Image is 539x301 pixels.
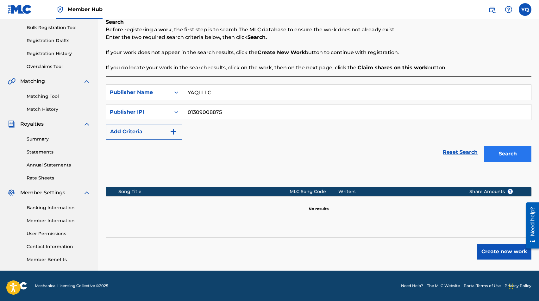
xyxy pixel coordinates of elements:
[83,78,91,85] img: expand
[27,37,91,44] a: Registration Drafts
[20,78,45,85] span: Matching
[20,120,44,128] span: Royalties
[477,244,531,260] button: Create new work
[464,283,501,289] a: Portal Terms of Use
[469,188,513,195] span: Share Amounts
[27,149,91,155] a: Statements
[68,6,103,13] span: Member Hub
[519,3,531,16] div: User Menu
[20,189,65,197] span: Member Settings
[118,188,290,195] div: Song Title
[106,19,124,25] b: Search
[508,189,513,194] span: ?
[427,283,460,289] a: The MLC Website
[106,26,531,34] p: Before registering a work, the first step is to search The MLC database to ensure the work does n...
[8,120,15,128] img: Royalties
[486,3,498,16] a: Public Search
[8,189,15,197] img: Member Settings
[110,89,167,96] div: Publisher Name
[106,85,531,165] form: Search Form
[488,6,496,13] img: search
[27,217,91,224] a: Member Information
[509,277,513,296] div: Drag
[440,145,481,159] a: Reset Search
[27,50,91,57] a: Registration History
[8,282,27,290] img: logo
[27,24,91,31] a: Bulk Registration Tool
[27,136,91,142] a: Summary
[83,120,91,128] img: expand
[83,189,91,197] img: expand
[521,200,539,251] iframe: Resource Center
[27,204,91,211] a: Banking Information
[27,243,91,250] a: Contact Information
[106,64,531,72] p: If you do locate your work in the search results, click on the work, then on the next page, click...
[505,283,531,289] a: Privacy Policy
[27,106,91,113] a: Match History
[106,34,531,41] p: Enter the two required search criteria below, then click
[27,63,91,70] a: Overclaims Tool
[8,5,32,14] img: MLC Logo
[106,49,531,56] p: If your work does not appear in the search results, click the button to continue with registration.
[8,78,16,85] img: Matching
[110,108,167,116] div: Publisher IPI
[35,283,108,289] span: Mechanical Licensing Collective © 2025
[401,283,423,289] a: Need Help?
[358,65,427,71] strong: Claim shares on this work
[27,175,91,181] a: Rate Sheets
[170,128,177,135] img: 9d2ae6d4665cec9f34b9.svg
[248,34,267,40] strong: Search.
[309,198,329,212] p: No results
[27,162,91,168] a: Annual Statements
[290,188,338,195] div: MLC Song Code
[27,230,91,237] a: User Permissions
[507,271,539,301] iframe: Chat Widget
[258,49,305,55] strong: Create New Work
[56,6,64,13] img: Top Rightsholder
[27,93,91,100] a: Matching Tool
[106,124,182,140] button: Add Criteria
[505,6,512,13] img: help
[338,188,460,195] div: Writers
[502,3,515,16] div: Help
[27,256,91,263] a: Member Benefits
[484,146,531,162] button: Search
